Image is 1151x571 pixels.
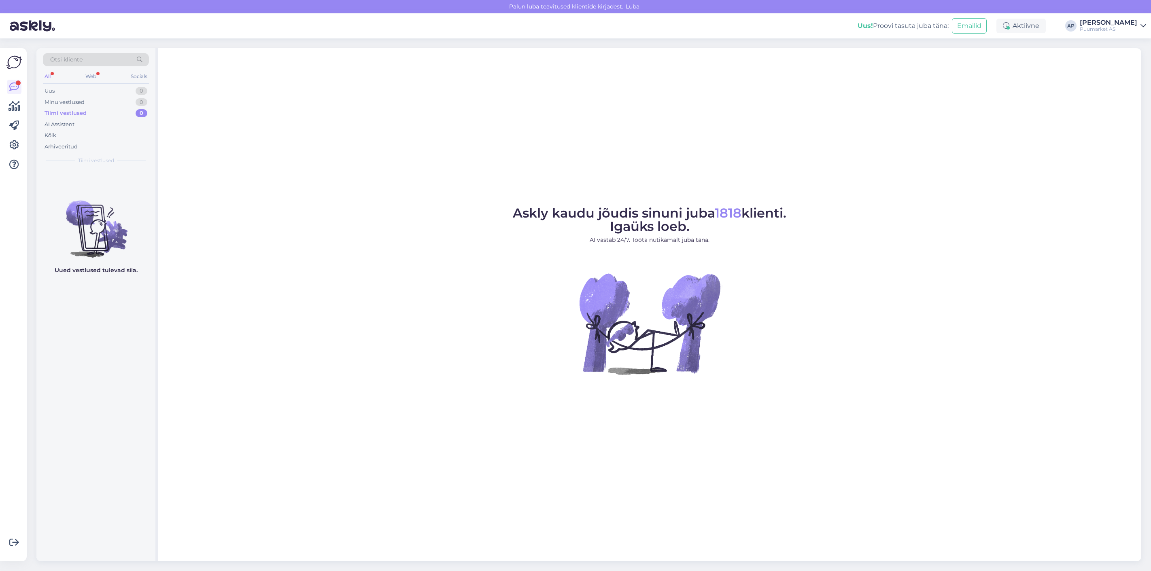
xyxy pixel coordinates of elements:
div: 0 [136,87,147,95]
img: Askly Logo [6,55,22,70]
b: Uus! [858,22,873,30]
div: Web [84,71,98,82]
img: No chats [36,186,155,259]
a: [PERSON_NAME]Puumarket AS [1080,19,1146,32]
div: [PERSON_NAME] [1080,19,1137,26]
button: Emailid [952,18,987,34]
div: Minu vestlused [45,98,85,106]
img: No Chat active [577,251,722,396]
span: 1818 [715,205,741,221]
div: 0 [136,98,147,106]
div: Socials [129,71,149,82]
span: Otsi kliente [50,55,83,64]
div: Uus [45,87,55,95]
div: Puumarket AS [1080,26,1137,32]
span: Tiimi vestlused [78,157,114,164]
div: AP [1065,20,1077,32]
div: Arhiveeritud [45,143,78,151]
div: AI Assistent [45,121,74,129]
p: AI vastab 24/7. Tööta nutikamalt juba täna. [513,236,786,244]
div: Tiimi vestlused [45,109,87,117]
div: Proovi tasuta juba täna: [858,21,949,31]
span: Askly kaudu jõudis sinuni juba klienti. Igaüks loeb. [513,205,786,234]
div: Kõik [45,131,56,140]
div: 0 [136,109,147,117]
div: Aktiivne [996,19,1046,33]
span: Luba [623,3,642,10]
div: All [43,71,52,82]
p: Uued vestlused tulevad siia. [55,266,138,275]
